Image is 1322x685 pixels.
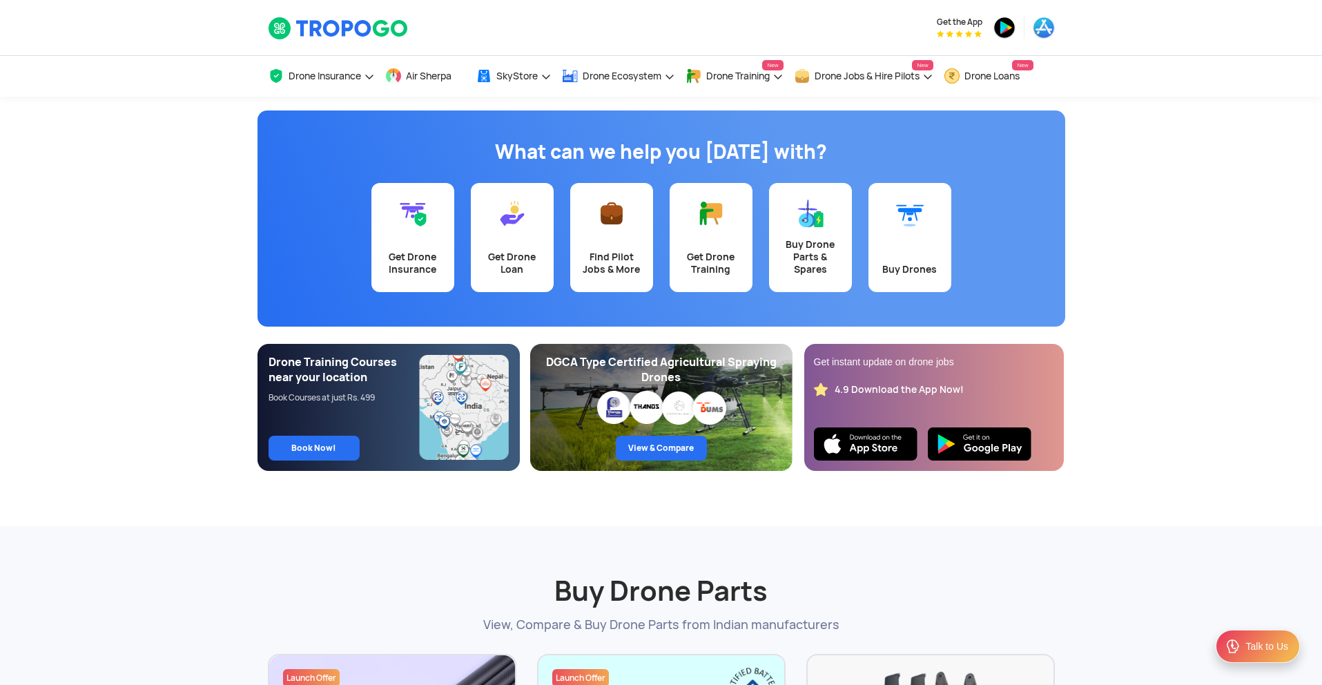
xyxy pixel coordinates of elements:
a: Drone Jobs & Hire PilotsNew [794,56,933,97]
span: New [762,60,783,70]
span: Launch Offer [286,673,336,684]
img: Get Drone Training [697,200,725,227]
img: Get Drone Insurance [399,200,427,227]
div: Get Drone Loan [479,251,545,276]
a: Buy Drones [868,183,951,292]
img: Playstore [928,427,1031,461]
a: Buy Drone Parts & Spares [769,183,852,292]
div: Buy Drone Parts & Spares [777,238,844,276]
div: Get Drone Training [678,251,744,276]
div: Drone Training Courses near your location [269,355,420,385]
div: Get Drone Insurance [380,251,446,276]
span: New [912,60,933,70]
img: Buy Drone Parts & Spares [797,200,824,227]
img: appstore [1033,17,1055,39]
a: Get Drone Loan [471,183,554,292]
h1: What can we help you [DATE] with? [268,138,1055,166]
img: Get Drone Loan [498,200,526,227]
span: Get the App [937,17,982,28]
a: Air Sherpa [385,56,465,97]
span: Drone Ecosystem [583,70,661,81]
a: Book Now! [269,436,360,461]
div: Talk to Us [1246,639,1288,653]
img: Find Pilot Jobs & More [598,200,625,227]
img: Buy Drones [896,200,924,227]
a: Get Drone Insurance [371,183,454,292]
span: Drone Insurance [289,70,361,81]
div: Book Courses at just Rs. 499 [269,392,420,403]
span: Launch Offer [556,673,605,684]
img: ic_Support.svg [1225,638,1241,655]
img: playstore [993,17,1015,39]
p: View, Compare & Buy Drone Parts from Indian manufacturers [268,616,1055,633]
div: Get instant update on drone jobs [814,355,1054,369]
a: View & Compare [616,436,707,461]
div: Buy Drones [877,263,943,276]
a: Drone TrainingNew [686,56,784,97]
span: SkyStore [496,70,538,81]
span: Drone Loans [964,70,1020,81]
div: Find Pilot Jobs & More [579,251,645,276]
h2: Buy Drone Parts [268,540,1055,609]
a: Get Drone Training [670,183,752,292]
span: Air Sherpa [406,70,451,81]
img: TropoGo Logo [268,17,409,40]
a: Drone Ecosystem [562,56,675,97]
a: Find Pilot Jobs & More [570,183,653,292]
img: App Raking [937,30,982,37]
img: Ios [814,427,917,461]
div: DGCA Type Certified Agricultural Spraying Drones [541,355,781,385]
span: Drone Jobs & Hire Pilots [815,70,920,81]
span: New [1012,60,1033,70]
a: SkyStore [476,56,552,97]
div: 4.9 Download the App Now! [835,383,964,396]
a: Drone Insurance [268,56,375,97]
img: star_rating [814,383,828,396]
span: Drone Training [706,70,770,81]
a: Drone LoansNew [944,56,1033,97]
